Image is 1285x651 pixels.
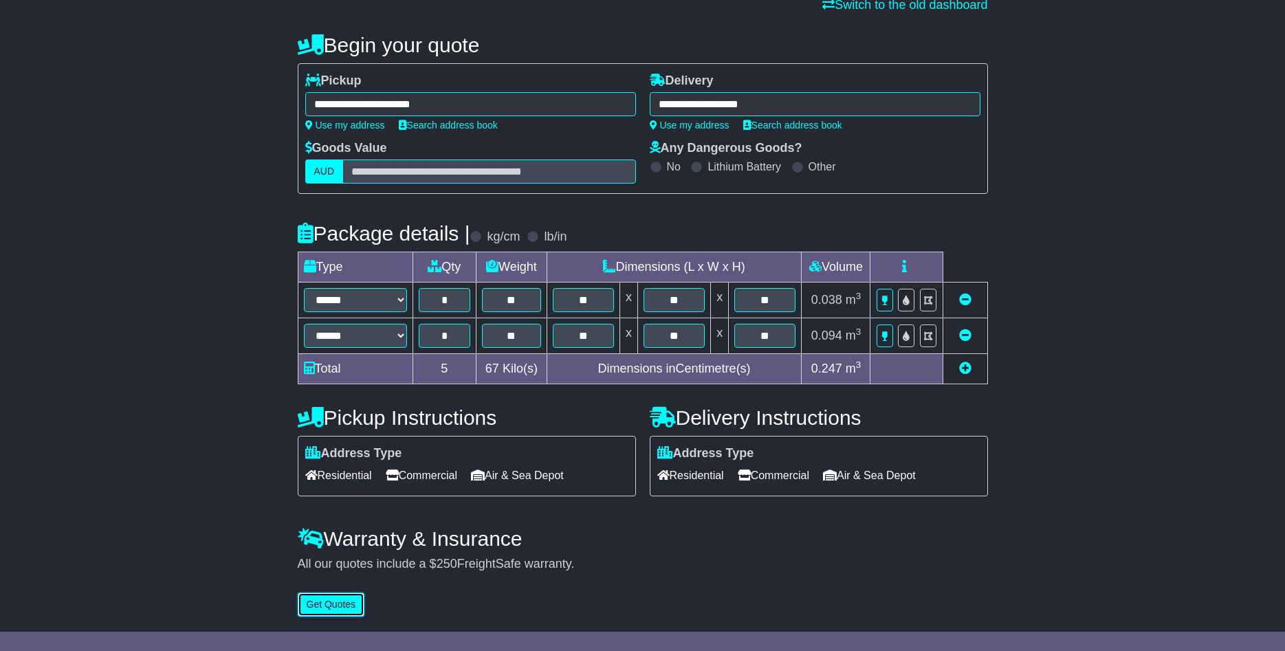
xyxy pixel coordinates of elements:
[811,362,842,375] span: 0.247
[650,120,729,131] a: Use my address
[305,465,372,486] span: Residential
[846,329,861,342] span: m
[544,230,567,245] label: lb/in
[959,329,971,342] a: Remove this item
[305,159,344,184] label: AUD
[738,465,809,486] span: Commercial
[487,230,520,245] label: kg/cm
[846,293,861,307] span: m
[413,252,476,283] td: Qty
[298,222,470,245] h4: Package details |
[650,406,988,429] h4: Delivery Instructions
[811,329,842,342] span: 0.094
[657,446,754,461] label: Address Type
[650,74,714,89] label: Delivery
[667,160,681,173] label: No
[298,557,988,572] div: All our quotes include a $ FreightSafe warranty.
[298,354,413,384] td: Total
[485,362,499,375] span: 67
[476,354,547,384] td: Kilo(s)
[743,120,842,131] a: Search address book
[298,593,365,617] button: Get Quotes
[619,283,637,318] td: x
[471,465,564,486] span: Air & Sea Depot
[856,291,861,301] sup: 3
[650,141,802,156] label: Any Dangerous Goods?
[298,406,636,429] h4: Pickup Instructions
[959,362,971,375] a: Add new item
[711,318,729,354] td: x
[386,465,457,486] span: Commercial
[856,360,861,370] sup: 3
[476,252,547,283] td: Weight
[305,141,387,156] label: Goods Value
[399,120,498,131] a: Search address book
[802,252,870,283] td: Volume
[305,446,402,461] label: Address Type
[811,293,842,307] span: 0.038
[711,283,729,318] td: x
[305,74,362,89] label: Pickup
[809,160,836,173] label: Other
[305,120,385,131] a: Use my address
[547,252,802,283] td: Dimensions (L x W x H)
[298,34,988,56] h4: Begin your quote
[959,293,971,307] a: Remove this item
[437,557,457,571] span: 250
[707,160,781,173] label: Lithium Battery
[856,327,861,337] sup: 3
[619,318,637,354] td: x
[823,465,916,486] span: Air & Sea Depot
[298,527,988,550] h4: Warranty & Insurance
[413,354,476,384] td: 5
[846,362,861,375] span: m
[298,252,413,283] td: Type
[657,465,724,486] span: Residential
[547,354,802,384] td: Dimensions in Centimetre(s)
